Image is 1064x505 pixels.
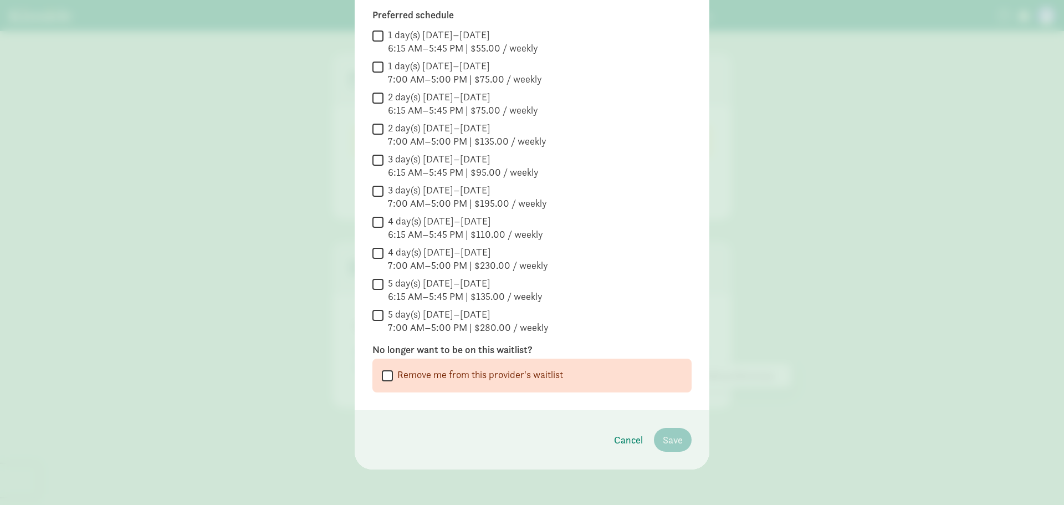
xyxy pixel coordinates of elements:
[388,277,543,290] div: 5 day(s) [DATE]–[DATE]
[388,321,549,334] div: 7:00 AM–5:00 PM | $280.00 / weekly
[372,343,692,356] label: No longer want to be on this waitlist?
[388,183,547,197] div: 3 day(s) [DATE]–[DATE]
[388,121,546,135] div: 2 day(s) [DATE]–[DATE]
[388,104,538,117] div: 6:15 AM–5:45 PM | $75.00 / weekly
[605,428,652,452] button: Cancel
[388,228,543,241] div: 6:15 AM–5:45 PM | $110.00 / weekly
[393,368,563,381] label: Remove me from this provider's waitlist
[388,215,543,228] div: 4 day(s) [DATE]–[DATE]
[654,428,692,452] button: Save
[663,432,683,447] span: Save
[614,432,643,447] span: Cancel
[388,42,538,55] div: 6:15 AM–5:45 PM | $55.00 / weekly
[388,135,546,148] div: 7:00 AM–5:00 PM | $135.00 / weekly
[388,73,542,86] div: 7:00 AM–5:00 PM | $75.00 / weekly
[372,8,692,22] label: Preferred schedule
[388,308,549,321] div: 5 day(s) [DATE]–[DATE]
[388,290,543,303] div: 6:15 AM–5:45 PM | $135.00 / weekly
[388,166,539,179] div: 6:15 AM–5:45 PM | $95.00 / weekly
[388,259,548,272] div: 7:00 AM–5:00 PM | $230.00 / weekly
[388,152,539,166] div: 3 day(s) [DATE]–[DATE]
[388,90,538,104] div: 2 day(s) [DATE]–[DATE]
[388,197,547,210] div: 7:00 AM–5:00 PM | $195.00 / weekly
[388,246,548,259] div: 4 day(s) [DATE]–[DATE]
[388,28,538,42] div: 1 day(s) [DATE]–[DATE]
[388,59,542,73] div: 1 day(s) [DATE]–[DATE]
